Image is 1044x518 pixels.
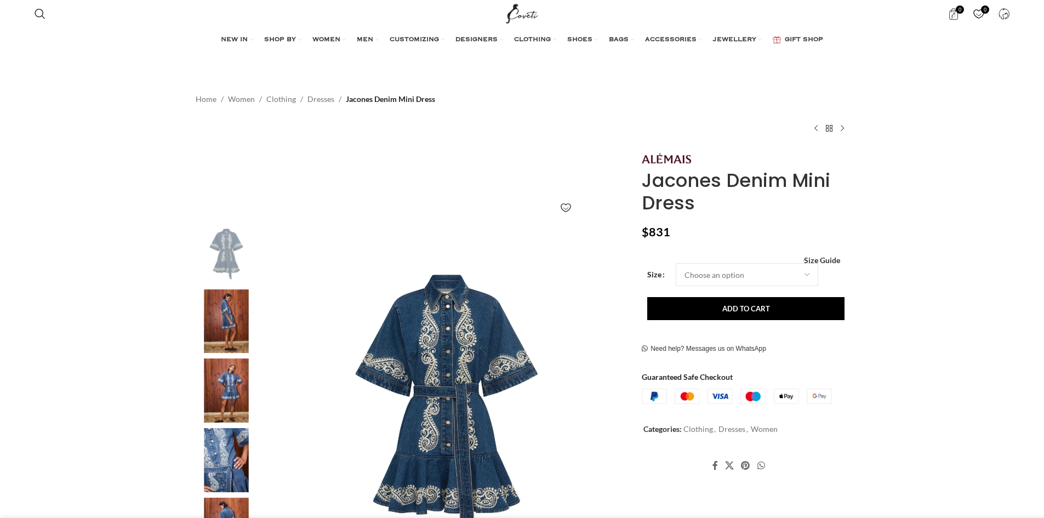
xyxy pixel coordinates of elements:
img: Alemais Contemporary Wardrobe Dress_Mini Jacones Denim Mini Dress — designer powerwear from Coveti [193,358,260,423]
a: Home [196,93,216,105]
span: , [714,423,716,435]
span: SHOES [567,36,592,44]
span: ACCESSORIES [645,36,697,44]
a: Dresses [718,424,745,434]
a: Site logo [504,8,540,18]
span: Jacones Denim Mini Dress [346,93,435,105]
a: WhatsApp social link [754,457,768,474]
a: Facebook social link [709,457,721,474]
span: BAGS [609,36,629,44]
a: X social link [722,457,738,474]
img: Alemais Contemporary Wardrobe Dress_Mini Jacones Denim Mini Dress — designer powerwear from Coveti [193,220,260,284]
a: JEWELLERY [713,29,762,51]
strong: Guaranteed Safe Checkout [642,372,733,382]
span: CLOTHING [514,36,551,44]
span: CUSTOMIZING [390,36,439,44]
a: SHOP BY [264,29,301,51]
a: Dresses [307,93,334,105]
label: Size [647,269,665,281]
a: NEW IN [221,29,253,51]
a: CUSTOMIZING [390,29,444,51]
a: Clothing [683,424,713,434]
span: 0 [956,5,964,14]
a: ACCESSORIES [645,29,702,51]
a: SHOES [567,29,598,51]
span: WOMEN [312,36,340,44]
a: Search [29,3,51,25]
span: Categories: [643,424,682,434]
img: Alemais [642,153,691,163]
span: DESIGNERS [455,36,498,44]
div: My Wishlist [967,3,990,25]
a: WOMEN [312,29,346,51]
a: GIFT SHOP [773,29,823,51]
button: Add to cart [647,297,845,320]
nav: Breadcrumb [196,93,435,105]
span: MEN [357,36,373,44]
span: , [746,423,748,435]
a: Women [228,93,255,105]
a: 0 [942,3,965,25]
img: GiftBag [773,36,781,43]
img: Alemais Contemporary Wardrobe Dress_Mini Jacones Denim Mini Dress — designer powerwear from Coveti [193,428,260,492]
bdi: 831 [642,225,670,239]
a: 0 [967,3,990,25]
h1: Jacones Denim Mini Dress [642,169,848,214]
a: MEN [357,29,379,51]
a: Women [751,424,778,434]
span: GIFT SHOP [785,36,823,44]
a: Pinterest social link [738,457,754,474]
a: Clothing [266,93,296,105]
img: guaranteed-safe-checkout-bordered.j [642,389,832,404]
a: Need help? Messages us on WhatsApp [642,345,766,354]
span: NEW IN [221,36,248,44]
a: CLOTHING [514,29,556,51]
a: DESIGNERS [455,29,503,51]
span: 0 [981,5,989,14]
span: JEWELLERY [713,36,756,44]
span: $ [642,225,649,239]
a: Next product [836,122,849,135]
span: SHOP BY [264,36,296,44]
img: Alemais Contemporary Wardrobe Dress_Mini Jacones Denim Mini Dress — designer powerwear from Coveti [193,289,260,354]
div: Main navigation [29,29,1016,51]
a: Previous product [809,122,823,135]
a: BAGS [609,29,634,51]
